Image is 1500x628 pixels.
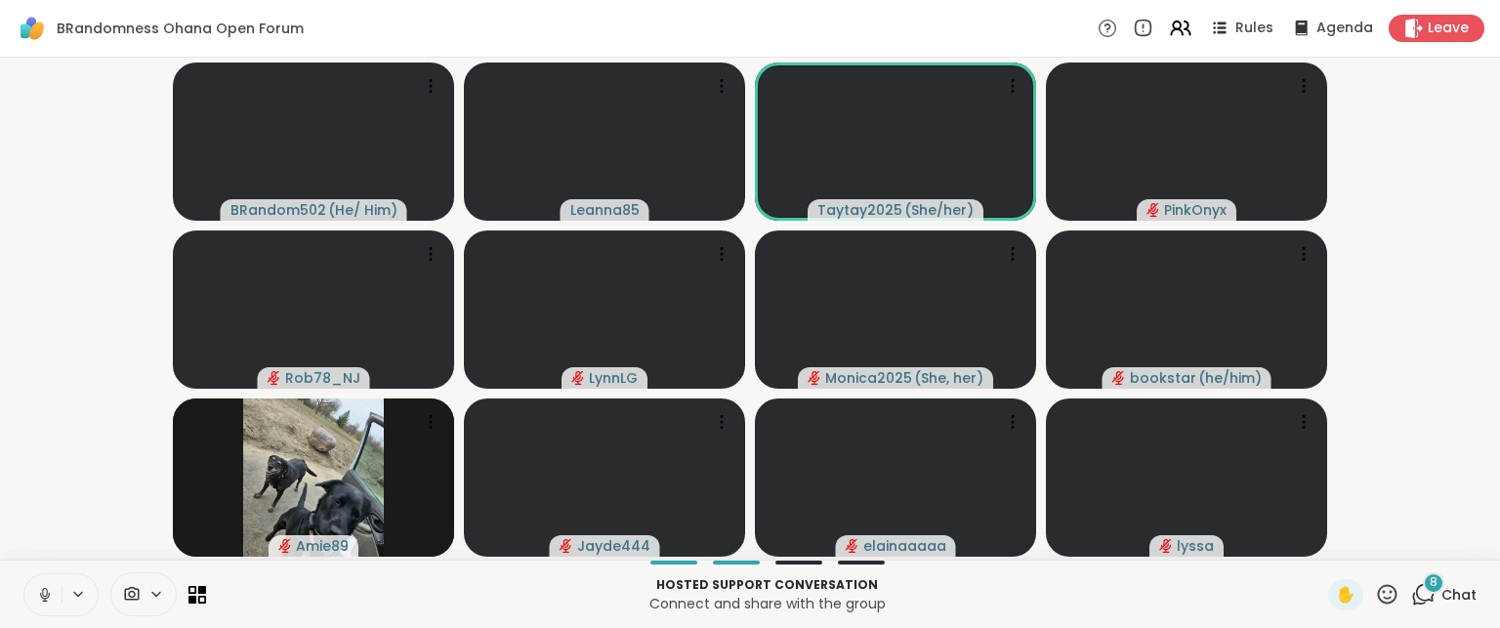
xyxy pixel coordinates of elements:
span: Leanna85 [570,200,640,220]
span: Rules [1235,19,1273,38]
span: elainaaaaa [863,536,946,556]
span: audio-muted [268,371,281,385]
span: Amie89 [296,536,349,556]
span: ( He/ Him ) [328,200,397,220]
span: Rob78_NJ [285,368,360,388]
span: PinkOnyx [1164,200,1227,220]
span: Jayde444 [577,536,650,556]
span: Monica2025 [825,368,912,388]
p: Hosted support conversation [218,576,1316,594]
span: audio-muted [560,539,573,553]
span: Chat [1441,585,1477,605]
span: audio-muted [846,539,859,553]
span: ( She, her ) [914,368,983,388]
span: LynnLG [589,368,638,388]
span: audio-muted [1112,371,1126,385]
span: audio-muted [1146,203,1160,217]
span: ( he/him ) [1198,368,1262,388]
span: ✋ [1336,583,1355,607]
span: audio-muted [808,371,821,385]
span: bookstar [1130,368,1196,388]
span: audio-muted [571,371,585,385]
p: Connect and share with the group [218,594,1316,613]
img: Amie89 [243,398,384,557]
span: BRandomness Ohana Open Forum [57,19,304,38]
span: 8 [1430,574,1437,591]
span: Taytay2025 [817,200,902,220]
img: ShareWell Logomark [16,12,49,45]
span: Agenda [1316,19,1373,38]
span: Leave [1428,19,1469,38]
span: ( She/her ) [904,200,974,220]
span: BRandom502 [230,200,326,220]
span: lyssa [1177,536,1214,556]
span: audio-muted [278,539,292,553]
span: audio-muted [1159,539,1173,553]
